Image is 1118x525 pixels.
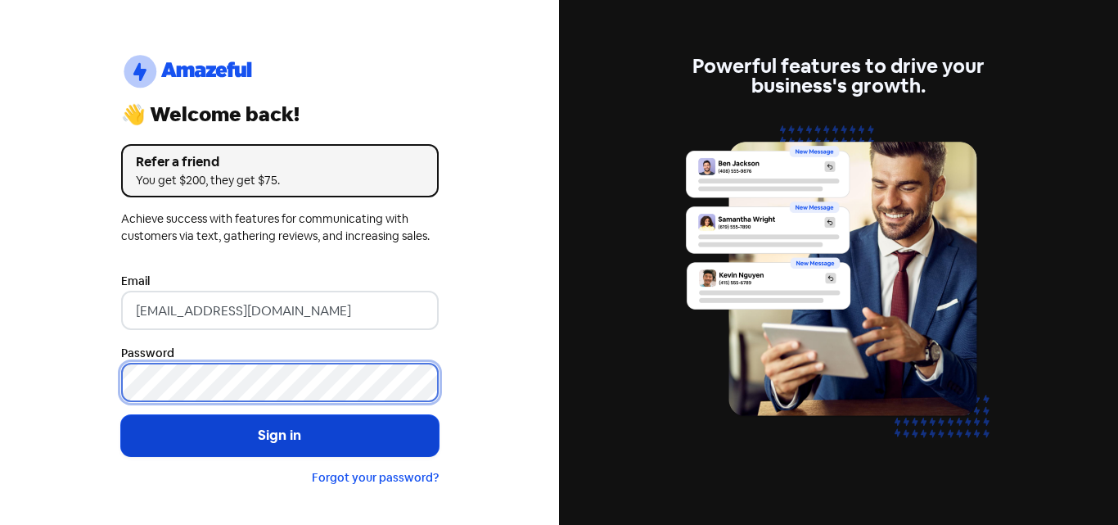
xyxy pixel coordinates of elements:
label: Email [121,273,150,290]
div: Refer a friend [136,152,424,172]
label: Password [121,345,174,362]
img: inbox [680,115,998,468]
button: Sign in [121,415,439,456]
div: Achieve success with features for communicating with customers via text, gathering reviews, and i... [121,210,439,245]
a: Forgot your password? [312,470,439,485]
input: Enter your email address... [121,291,439,330]
div: Powerful features to drive your business's growth. [680,57,998,96]
div: 👋 Welcome back! [121,105,439,124]
div: You get $200, they get $75. [136,172,424,189]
